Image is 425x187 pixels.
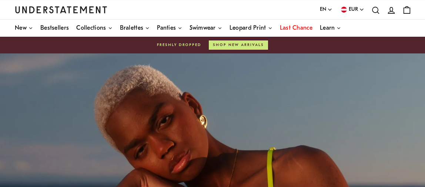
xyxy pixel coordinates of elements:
[280,25,312,31] span: Last Chance
[15,20,33,37] a: New
[209,40,268,50] button: Shop new arrivals
[320,25,335,31] span: Learn
[15,6,107,13] a: Understatement Homepage
[349,6,358,14] span: EUR
[120,25,144,31] span: Bralettes
[76,20,112,37] a: Collections
[157,42,201,48] span: Freshly dropped
[230,20,272,37] a: Leopard Print
[320,6,326,14] span: EN
[157,25,176,31] span: Panties
[157,20,182,37] a: Panties
[190,25,215,31] span: Swimwear
[280,20,312,37] a: Last Chance
[40,20,69,37] a: Bestsellers
[190,20,222,37] a: Swimwear
[76,25,106,31] span: Collections
[15,25,27,31] span: New
[340,6,364,14] button: EUR
[40,25,69,31] span: Bestsellers
[120,20,150,37] a: Bralettes
[15,40,410,50] a: Freshly droppedShop new arrivals
[320,20,341,37] a: Learn
[230,25,266,31] span: Leopard Print
[320,6,332,14] button: EN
